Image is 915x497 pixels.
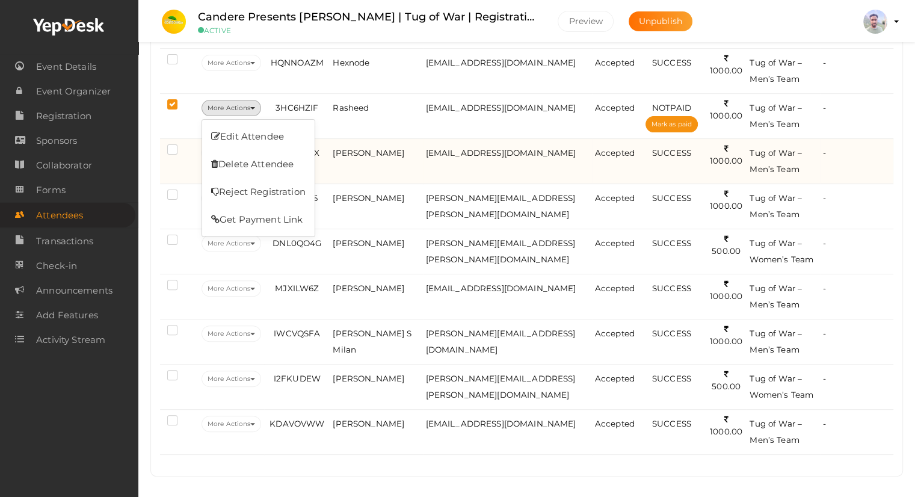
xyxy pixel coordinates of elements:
span: I2FKUDEW [274,374,321,383]
span: [EMAIL_ADDRESS][DOMAIN_NAME] [426,58,576,67]
span: SUCCESS [652,58,691,67]
span: Registration [36,104,91,128]
button: More Actions [202,326,261,342]
span: Event Organizer [36,79,111,103]
span: DNL0QO4G [273,238,321,248]
span: SUCCESS [652,419,691,428]
span: - [823,58,826,67]
span: [EMAIL_ADDRESS][DOMAIN_NAME] [426,283,576,293]
span: - [823,374,826,383]
span: Accepted [595,103,635,113]
span: [EMAIL_ADDRESS][DOMAIN_NAME] [426,419,576,428]
span: - [823,283,826,293]
button: Unpublish [629,11,692,31]
span: Accepted [595,419,635,428]
span: Forms [36,178,66,202]
span: Add Features [36,303,98,327]
span: - [823,419,826,428]
span: Transactions [36,229,93,253]
span: [EMAIL_ADDRESS][DOMAIN_NAME] [426,103,576,113]
span: [PERSON_NAME] [333,374,404,383]
span: Tug of War – Men’s Team [750,58,802,84]
span: SUCCESS [652,238,691,248]
span: [PERSON_NAME][EMAIL_ADDRESS][DOMAIN_NAME] [426,329,576,354]
span: Tug of War – Men’s Team [750,283,802,309]
span: 500.00 [712,234,741,256]
span: - [823,148,826,158]
span: [PERSON_NAME][EMAIL_ADDRESS][PERSON_NAME][DOMAIN_NAME] [426,238,576,264]
span: 500.00 [712,369,741,392]
span: Accepted [595,238,635,248]
span: - [823,238,826,248]
span: Tug of War – Men’s Team [750,193,802,219]
span: Hexnode [333,58,369,67]
button: Mark as paid [645,116,698,132]
span: Mark as paid [652,120,692,128]
span: [PERSON_NAME] [333,193,404,203]
span: Collaborator [36,153,92,177]
span: - [823,103,826,113]
span: SUCCESS [652,329,691,338]
span: [PERSON_NAME] [333,419,404,428]
span: Tug of War – Men’s Team [750,103,802,129]
button: Preview [558,11,614,32]
span: - [823,329,826,338]
span: SUCCESS [652,374,691,383]
span: SUCCESS [652,283,691,293]
span: [PERSON_NAME] S Milan [333,329,411,354]
span: [PERSON_NAME] [333,148,404,158]
span: Tug of War – Men’s Team [750,329,802,354]
span: Accepted [595,329,635,338]
span: 1000.00 [710,54,742,76]
small: ACTIVE [198,26,540,35]
span: Accepted [595,374,635,383]
span: Tug of War – Men’s Team [750,148,802,174]
span: MJXILW6Z [275,283,319,293]
span: Tug of War – Women’s Team [750,374,813,400]
span: 3HC6HZIF [276,103,318,113]
span: NOTPAID [652,103,691,113]
span: [PERSON_NAME] [333,238,404,248]
a: Edit Attendee [202,123,315,150]
span: SUCCESS [652,148,691,158]
button: More Actions [202,416,261,432]
a: Delete Attendee [202,150,315,178]
span: [EMAIL_ADDRESS][DOMAIN_NAME] [426,148,576,158]
span: SUCCESS [652,193,691,203]
img: 0C2H5NAW_small.jpeg [162,10,186,34]
button: More Actions [202,280,261,297]
button: More Actions [202,235,261,252]
a: Reject Registration [202,178,315,206]
span: 1000.00 [710,324,742,347]
span: [PERSON_NAME][EMAIL_ADDRESS][PERSON_NAME][DOMAIN_NAME] [426,193,576,219]
label: Candere Presents [PERSON_NAME] | Tug of War | Registration [198,8,540,26]
span: Accepted [595,58,635,67]
span: [PERSON_NAME][EMAIL_ADDRESS][PERSON_NAME][DOMAIN_NAME] [426,374,576,400]
span: Sponsors [36,129,77,153]
button: More Actions [202,100,261,116]
span: Accepted [595,283,635,293]
span: 1000.00 [710,415,742,437]
span: KDAVOVWW [270,419,324,428]
span: Unpublish [639,16,682,26]
span: Tug of War – Men’s Team [750,419,802,445]
span: Accepted [595,148,635,158]
button: More Actions [202,371,261,387]
span: Tug of War – Women’s Team [750,238,813,264]
button: More Actions [202,55,261,71]
span: Activity Stream [36,328,105,352]
span: Rasheed [333,103,369,113]
span: Event Details [36,55,96,79]
span: 1000.00 [710,144,742,166]
span: Announcements [36,279,112,303]
span: [PERSON_NAME] [333,283,404,293]
span: Check-in [36,254,77,278]
a: Get Payment Link [202,206,315,233]
span: IWCVQSFA [274,329,320,338]
span: 1000.00 [710,279,742,301]
span: - [823,193,826,203]
img: ACg8ocJxTL9uYcnhaNvFZuftGNHJDiiBHTVJlCXhmLL3QY_ku3qgyu-z6A=s100 [863,10,887,34]
span: Accepted [595,193,635,203]
span: Attendees [36,203,83,227]
span: 1000.00 [710,99,742,121]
